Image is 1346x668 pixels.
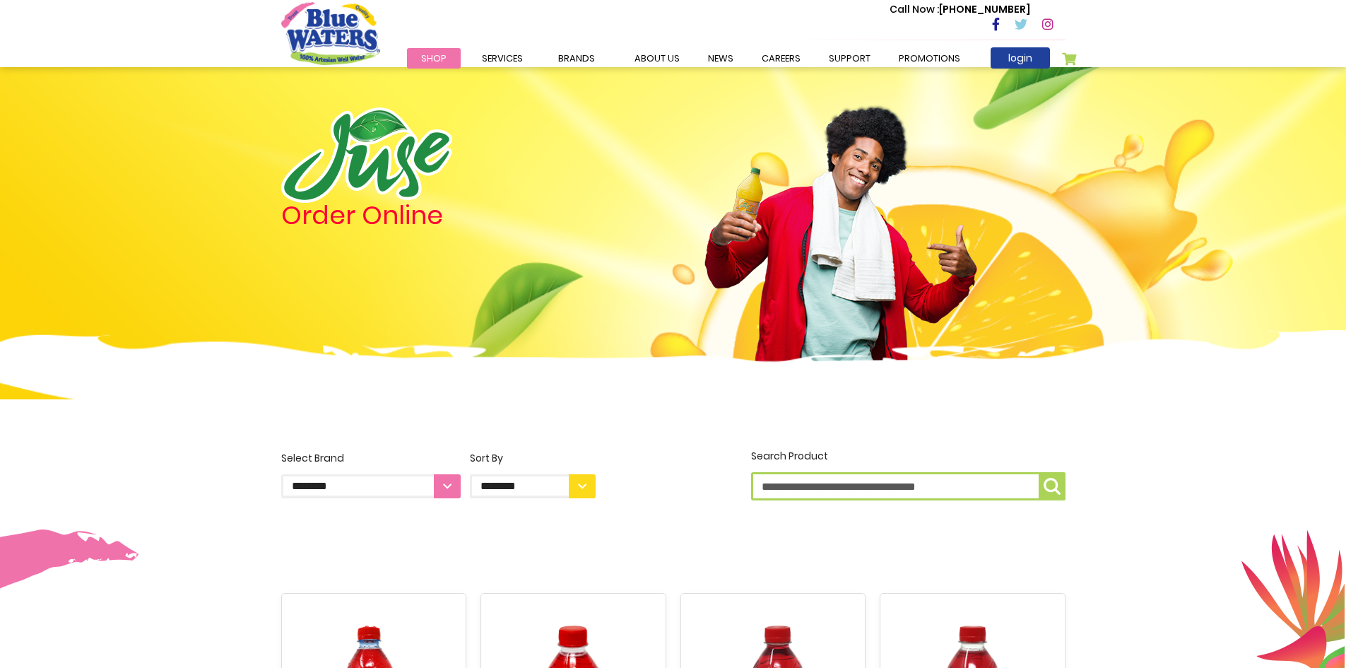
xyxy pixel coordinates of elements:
[421,52,447,65] span: Shop
[407,48,461,69] a: Shop
[751,449,1065,500] label: Search Product
[544,48,609,69] a: Brands
[748,48,815,69] a: careers
[751,472,1065,500] input: Search Product
[703,81,979,384] img: man.png
[281,203,596,228] h4: Order Online
[885,48,974,69] a: Promotions
[815,48,885,69] a: support
[558,52,595,65] span: Brands
[482,52,523,65] span: Services
[281,474,461,498] select: Select Brand
[890,2,1030,17] p: [PHONE_NUMBER]
[991,47,1050,69] a: login
[281,107,452,203] img: logo
[470,474,596,498] select: Sort By
[468,48,537,69] a: Services
[1044,478,1061,495] img: search-icon.png
[890,2,939,16] span: Call Now :
[1039,472,1065,500] button: Search Product
[281,451,461,498] label: Select Brand
[470,451,596,466] div: Sort By
[620,48,694,69] a: about us
[694,48,748,69] a: News
[281,2,380,64] a: store logo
